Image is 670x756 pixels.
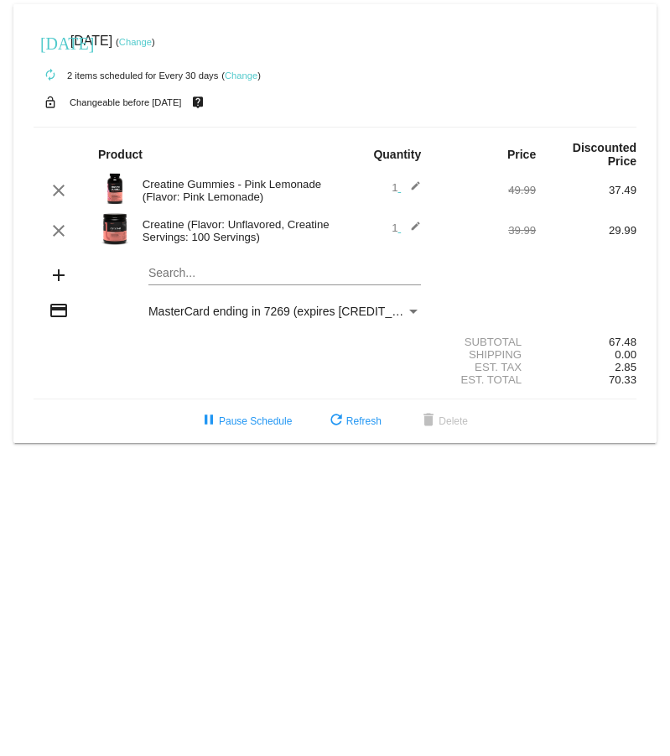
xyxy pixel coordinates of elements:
div: 39.99 [435,224,536,237]
span: 1 [392,181,421,194]
button: Refresh [313,406,395,436]
button: Pause Schedule [185,406,305,436]
span: 1 [392,222,421,234]
mat-icon: clear [49,180,69,201]
div: Est. Total [435,373,536,386]
small: ( ) [221,70,261,81]
span: 70.33 [609,373,636,386]
div: Est. Tax [435,361,536,373]
div: 37.49 [536,184,636,196]
span: Delete [418,415,468,427]
div: Shipping [435,348,536,361]
mat-icon: autorenew [40,65,60,86]
div: 29.99 [536,224,636,237]
mat-icon: delete [418,411,439,431]
mat-icon: [DATE] [40,32,60,52]
div: 67.48 [536,336,636,348]
strong: Product [98,148,143,161]
small: 2 items scheduled for Every 30 days [34,70,218,81]
img: Image-1-Carousel-Creatine-100S-1000x1000-1.png [98,212,132,246]
div: Creatine (Flavor: Unflavored, Creatine Servings: 100 Servings) [134,218,335,243]
div: 49.99 [435,184,536,196]
a: Change [225,70,257,81]
mat-icon: edit [401,221,421,241]
span: MasterCard ending in 7269 (expires [CREDIT_CARD_DATA]) [148,305,469,318]
small: Changeable before [DATE] [70,97,182,107]
img: Image-1-Creatine-Gummie-Pink-Lemonade-1000x1000-Roman-Berezecky.png [98,172,132,206]
mat-icon: pause [199,411,219,431]
span: 0.00 [615,348,636,361]
div: Creatine Gummies - Pink Lemonade (Flavor: Pink Lemonade) [134,178,335,203]
small: ( ) [116,37,155,47]
span: 2.85 [615,361,636,373]
mat-icon: refresh [326,411,346,431]
mat-icon: credit_card [49,300,69,321]
button: Delete [405,406,481,436]
mat-icon: clear [49,221,69,241]
mat-icon: lock_open [40,91,60,113]
mat-select: Payment Method [148,305,421,318]
a: Change [119,37,152,47]
strong: Quantity [373,148,421,161]
span: Pause Schedule [199,415,292,427]
strong: Discounted Price [573,141,636,168]
span: Refresh [326,415,382,427]
mat-icon: edit [401,180,421,201]
strong: Price [507,148,536,161]
input: Search... [148,267,421,280]
mat-icon: live_help [188,91,208,113]
mat-icon: add [49,265,69,285]
div: Subtotal [435,336,536,348]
